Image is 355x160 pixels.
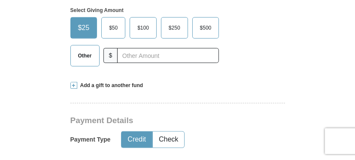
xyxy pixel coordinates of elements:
span: $500 [196,21,216,34]
input: Other Amount [117,48,219,63]
span: $100 [133,21,153,34]
span: $50 [105,21,122,34]
strong: Select Giving Amount [70,7,124,13]
span: Other [74,49,96,62]
span: Add a gift to another fund [77,82,143,89]
button: Check [153,132,184,148]
button: Credit [121,132,152,148]
span: $25 [74,21,94,34]
h5: Payment Type [70,136,111,143]
span: $ [103,48,118,63]
h3: Payment Details [70,116,289,126]
span: $250 [164,21,185,34]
